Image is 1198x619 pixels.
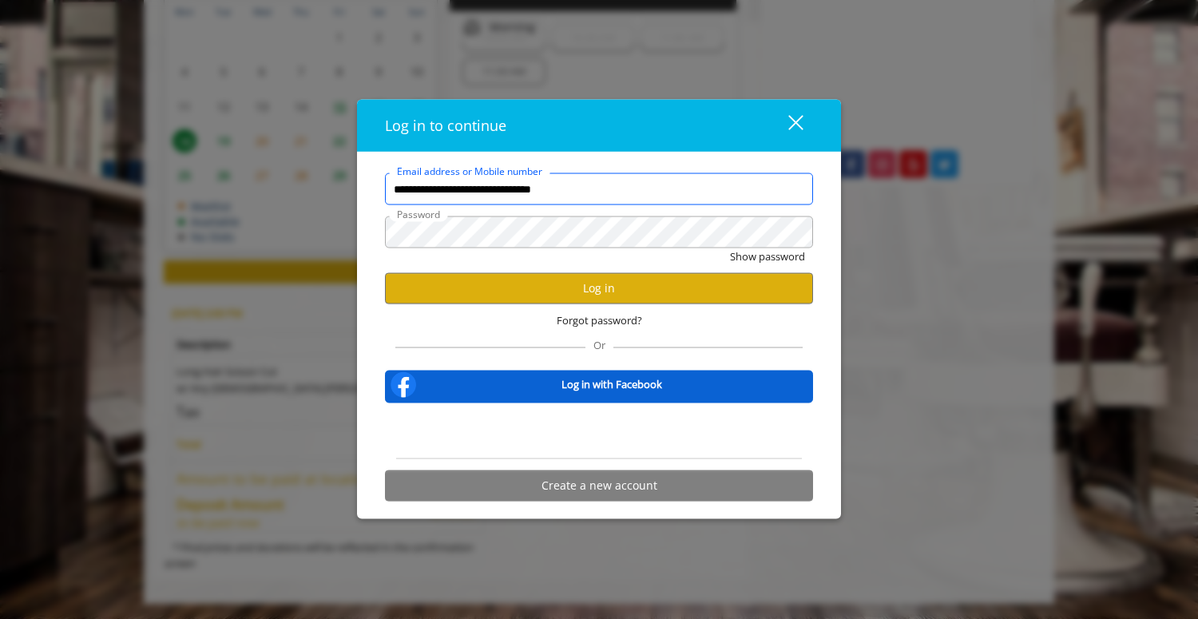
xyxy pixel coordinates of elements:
[389,164,550,179] label: Email address or Mobile number
[561,376,662,393] b: Log in with Facebook
[385,273,813,304] button: Log in
[387,368,419,400] img: facebook-logo
[385,173,813,205] input: Email address or Mobile number
[385,470,813,501] button: Create a new account
[730,248,805,265] button: Show password
[385,216,813,248] input: Password
[585,337,613,351] span: Or
[770,113,802,137] div: close dialog
[385,116,506,135] span: Log in to continue
[389,207,448,222] label: Password
[759,109,813,142] button: close dialog
[557,312,642,329] span: Forgot password?
[500,413,699,448] iframe: Sign in with Google Button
